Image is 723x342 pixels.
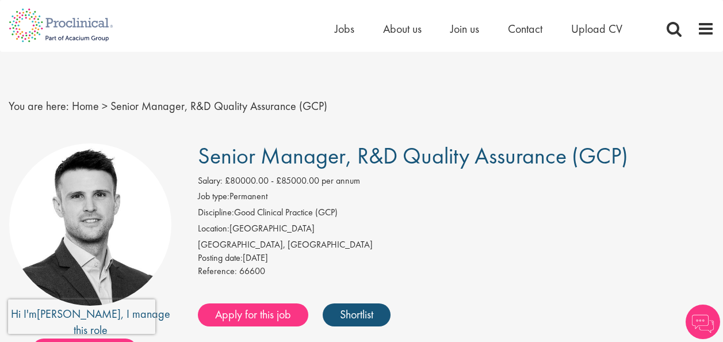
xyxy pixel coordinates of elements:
[198,238,714,252] div: [GEOGRAPHIC_DATA], [GEOGRAPHIC_DATA]
[110,98,327,113] span: Senior Manager, R&D Quality Assurance (GCP)
[198,222,229,235] label: Location:
[198,206,234,219] label: Discipline:
[198,190,229,203] label: Job type:
[450,21,479,36] a: Join us
[198,190,714,206] li: Permanent
[198,222,714,238] li: [GEOGRAPHIC_DATA]
[198,252,243,264] span: Posting date:
[571,21,622,36] a: Upload CV
[9,143,171,306] img: imeage of recruiter Joshua Godden
[686,305,720,339] img: Chatbot
[8,299,155,334] iframe: reCAPTCHA
[239,265,265,277] span: 66600
[198,303,308,326] a: Apply for this job
[335,21,354,36] a: Jobs
[383,21,422,36] a: About us
[198,265,237,278] label: Reference:
[72,98,99,113] a: breadcrumb link
[198,174,223,188] label: Salary:
[198,206,714,222] li: Good Clinical Practice (GCP)
[508,21,542,36] a: Contact
[225,174,360,187] span: £80000.00 - £85000.00 per annum
[198,252,714,265] div: [DATE]
[102,98,108,113] span: >
[198,141,628,170] span: Senior Manager, R&D Quality Assurance (GCP)
[9,98,69,113] span: You are here:
[323,303,391,326] a: Shortlist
